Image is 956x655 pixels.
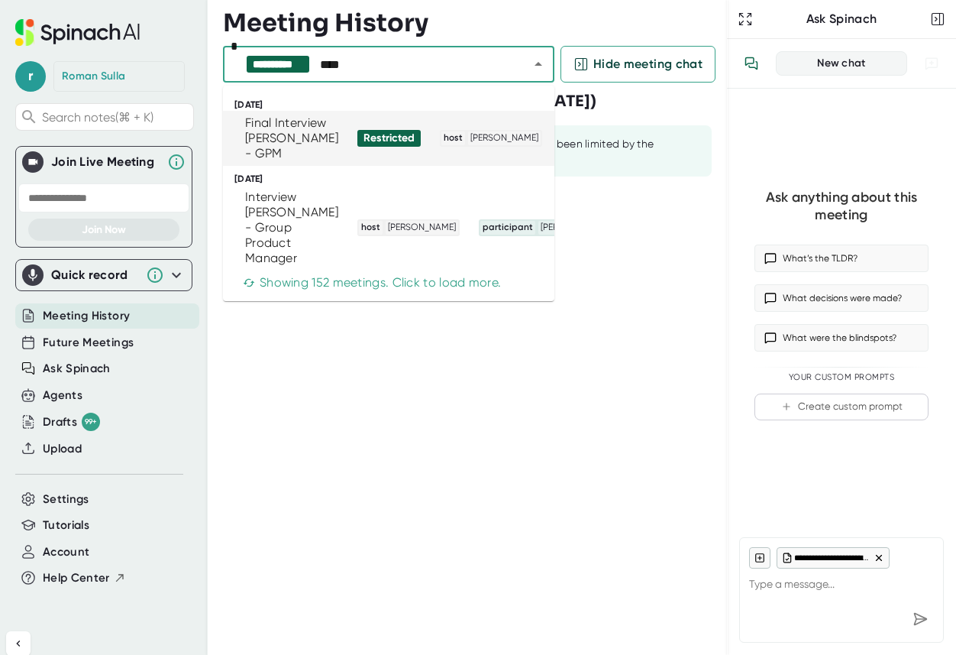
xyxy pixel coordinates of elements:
[927,8,948,30] button: Close conversation sidebar
[786,57,897,70] div: New chat
[243,275,501,290] div: Showing 152 meetings. Click to load more.
[43,360,111,378] button: Ask Spinach
[754,372,929,383] div: Your Custom Prompts
[15,61,46,92] span: r
[43,440,82,458] button: Upload
[82,413,100,431] div: 99+
[538,221,611,235] span: [PERSON_NAME]
[735,8,756,30] button: Expand to Ask Spinach page
[234,99,554,111] div: [DATE]
[43,413,100,431] div: Drafts
[754,284,929,312] button: What decisions were made?
[43,307,130,325] button: Meeting History
[560,46,715,83] button: Hide meeting chat
[363,131,415,145] div: Restricted
[754,245,929,272] button: What’s the TLDR?
[468,131,541,145] span: [PERSON_NAME]
[82,223,126,236] span: Join Now
[42,110,189,125] span: Search notes (⌘ + K)
[43,569,110,587] span: Help Center
[43,334,134,352] button: Future Meetings
[736,48,767,79] button: View conversation history
[62,70,125,83] div: Roman Sulla
[43,517,89,534] button: Tutorials
[480,221,535,235] span: participant
[528,54,549,75] button: Close
[754,394,929,420] button: Create custom prompt
[28,219,179,241] button: Join Now
[245,115,338,161] div: Final Interview [PERSON_NAME] - GPM
[22,260,186,290] div: Quick record
[359,221,383,235] span: host
[51,154,160,170] div: Join Live Meeting
[223,8,428,37] h3: Meeting History
[756,11,927,27] div: Ask Spinach
[386,221,458,235] span: [PERSON_NAME]
[43,543,89,561] button: Account
[754,189,929,223] div: Ask anything about this meeting
[25,154,40,170] img: Join Live Meeting
[51,268,138,283] div: Quick record
[754,324,929,352] button: What were the blindspots?
[245,190,338,266] div: Interview [PERSON_NAME] - Group Product Manager
[43,413,100,431] button: Drafts 99+
[906,605,934,633] div: Send message
[43,491,89,508] button: Settings
[234,173,554,185] div: [DATE]
[593,55,702,73] span: Hide meeting chat
[43,569,126,587] button: Help Center
[22,147,186,177] div: Join Live MeetingJoin Live Meeting
[441,131,465,145] span: host
[43,387,82,404] button: Agents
